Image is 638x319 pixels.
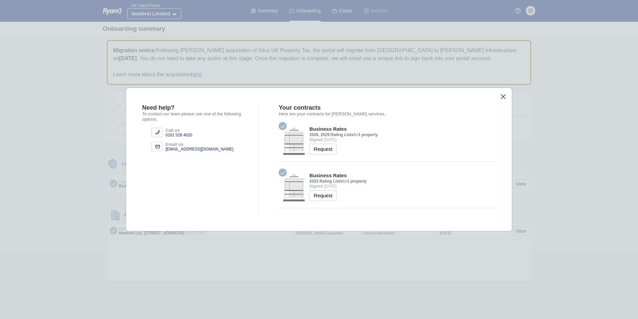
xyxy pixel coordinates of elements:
[353,132,358,137] span: for
[279,104,496,112] div: Your contracts
[309,173,366,179] div: Business Rates
[342,179,347,184] span: for
[309,137,323,142] strong: Signed
[309,179,366,184] span: 2023 Rating Lists 1 property
[166,128,192,133] div: Call us
[309,132,378,137] span: 2026, 2029 Rating Lists 1 property
[142,111,250,122] p: To contact our team please use one of the following options:
[279,111,496,117] p: Here are your contracts for [PERSON_NAME] services.
[309,126,378,132] div: Business Rates
[309,190,337,201] button: Request
[166,147,233,152] div: [EMAIL_ADDRESS][DOMAIN_NAME]
[166,133,192,138] div: 0161 528 4020
[142,104,250,112] div: Need help?
[324,184,337,189] time: [DATE]
[166,142,233,147] div: Email us
[309,184,323,189] strong: Signed
[324,137,337,142] time: [DATE]
[309,144,337,154] button: Request
[500,93,507,100] button: close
